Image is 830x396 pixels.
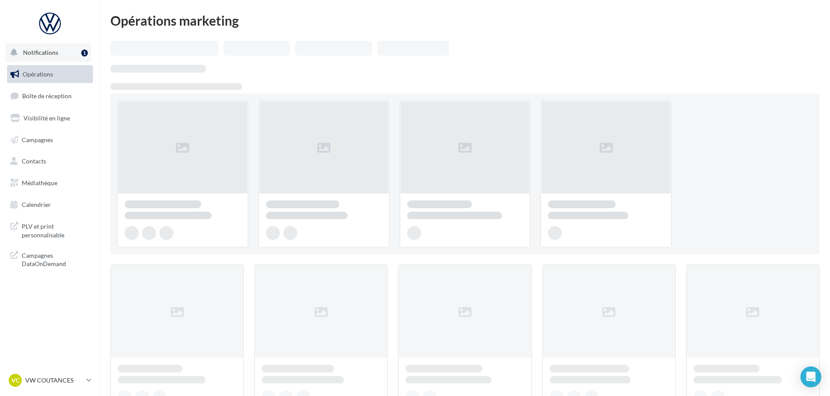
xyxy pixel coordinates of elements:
a: Contacts [5,152,95,170]
span: Boîte de réception [22,92,72,100]
a: Visibilité en ligne [5,109,95,127]
a: Campagnes [5,131,95,149]
span: Campagnes DataOnDemand [22,250,90,268]
a: Calendrier [5,196,95,214]
p: VW COUTANCES [25,376,83,385]
span: Campagnes [22,136,53,143]
a: Médiathèque [5,174,95,192]
span: Notifications [23,49,58,56]
button: Notifications 1 [5,43,91,62]
a: PLV et print personnalisable [5,217,95,243]
a: Opérations [5,65,95,83]
span: VC [11,376,20,385]
span: Médiathèque [22,179,57,186]
span: Visibilité en ligne [23,114,70,122]
a: VC VW COUTANCES [7,372,93,389]
span: Calendrier [22,201,51,208]
div: 1 [81,50,88,57]
a: Campagnes DataOnDemand [5,246,95,272]
span: PLV et print personnalisable [22,220,90,239]
div: Open Intercom Messenger [800,366,821,387]
span: Contacts [22,157,46,165]
span: Opérations [23,70,53,78]
div: Opérations marketing [110,14,820,27]
a: Boîte de réception [5,87,95,105]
